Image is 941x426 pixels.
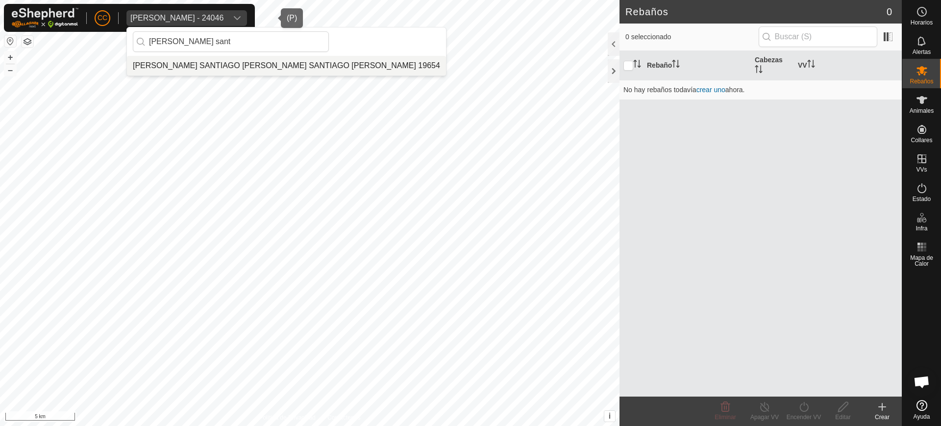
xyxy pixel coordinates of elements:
h2: Rebaños [625,6,887,18]
div: Editar [823,413,863,422]
div: [PERSON_NAME] - 24046 [130,14,223,22]
div: Encender VV [784,413,823,422]
span: Estado [913,196,931,202]
th: Rebaño [643,51,751,80]
span: Collares [911,137,932,143]
button: + [4,51,16,63]
span: 0 seleccionado [625,32,759,42]
input: Buscar por región, país, empresa o propiedad [133,31,329,52]
a: Ayuda [902,396,941,424]
span: Horarios [911,20,933,25]
span: Ayuda [914,414,930,420]
span: i [609,412,611,420]
span: Infra [916,226,927,231]
li: ANGEL SANTIAGO GARCIA GARCIA 19654 [127,56,446,75]
button: – [4,64,16,76]
span: Melquiades Almagro Garcia - 24046 [126,10,227,26]
img: Logo Gallagher [12,8,78,28]
button: i [604,411,615,422]
span: Rebaños [910,78,933,84]
span: Eliminar [715,414,736,421]
button: Restablecer Mapa [4,35,16,47]
p-sorticon: Activar para ordenar [672,61,680,69]
th: VV [794,51,902,80]
ul: Option List [127,56,446,75]
span: 0 [887,4,892,19]
p-sorticon: Activar para ordenar [807,61,815,69]
a: Contáctenos [327,413,360,422]
div: [PERSON_NAME] SANTIAGO [PERSON_NAME] SANTIAGO [PERSON_NAME] 19654 [133,60,440,72]
span: CC [98,13,107,23]
input: Buscar (S) [759,26,877,47]
a: Chat abierto [907,367,937,397]
div: Crear [863,413,902,422]
td: No hay rebaños todavía ahora. [619,80,902,100]
p-sorticon: Activar para ordenar [755,67,763,75]
span: Mapa de Calor [905,255,939,267]
div: Apagar VV [745,413,784,422]
a: crear uno [696,86,725,94]
p-sorticon: Activar para ordenar [633,61,641,69]
span: Animales [910,108,934,114]
a: Política de Privacidad [259,413,316,422]
span: Alertas [913,49,931,55]
div: dropdown trigger [227,10,247,26]
button: Capas del Mapa [22,36,33,48]
th: Cabezas [751,51,794,80]
span: VVs [916,167,927,173]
